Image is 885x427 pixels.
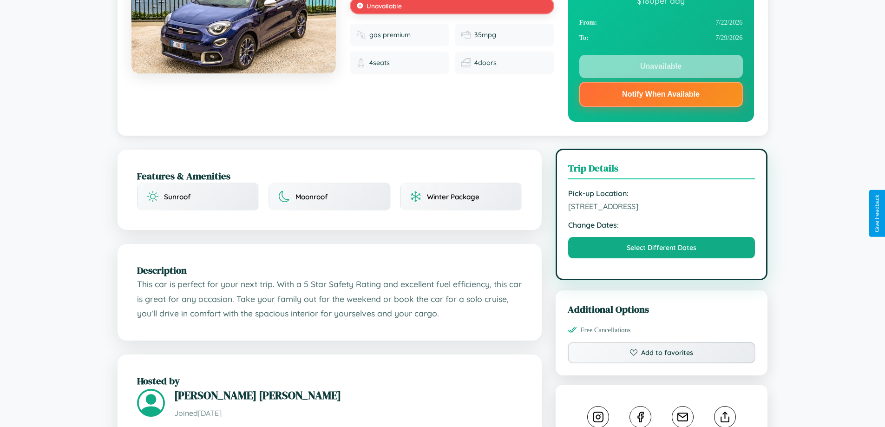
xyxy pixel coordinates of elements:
[874,195,880,232] div: Give Feedback
[568,302,756,316] h3: Additional Options
[369,59,390,67] span: 4 seats
[579,34,589,42] strong: To:
[174,388,522,403] h3: [PERSON_NAME] [PERSON_NAME]
[356,30,366,39] img: Fuel type
[579,30,743,46] div: 7 / 29 / 2026
[295,192,328,201] span: Moonroof
[427,192,479,201] span: Winter Package
[568,220,755,230] strong: Change Dates:
[356,58,366,67] img: Seats
[568,237,755,258] button: Select Different Dates
[581,326,631,334] span: Free Cancellations
[461,58,471,67] img: Doors
[137,374,522,388] h2: Hosted by
[579,55,743,78] button: Unavailable
[474,31,496,39] span: 35 mpg
[174,407,522,420] p: Joined [DATE]
[369,31,411,39] span: gas premium
[568,342,756,363] button: Add to favorites
[137,169,522,183] h2: Features & Amenities
[367,2,402,10] span: Unavailable
[579,15,743,30] div: 7 / 22 / 2026
[137,277,522,321] p: This car is perfect for your next trip. With a 5 Star Safety Rating and excellent fuel efficiency...
[164,192,190,201] span: Sunroof
[474,59,497,67] span: 4 doors
[579,19,597,26] strong: From:
[568,189,755,198] strong: Pick-up Location:
[461,30,471,39] img: Fuel efficiency
[137,263,522,277] h2: Description
[568,161,755,179] h3: Trip Details
[579,82,743,107] button: Notify When Available
[568,202,755,211] span: [STREET_ADDRESS]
